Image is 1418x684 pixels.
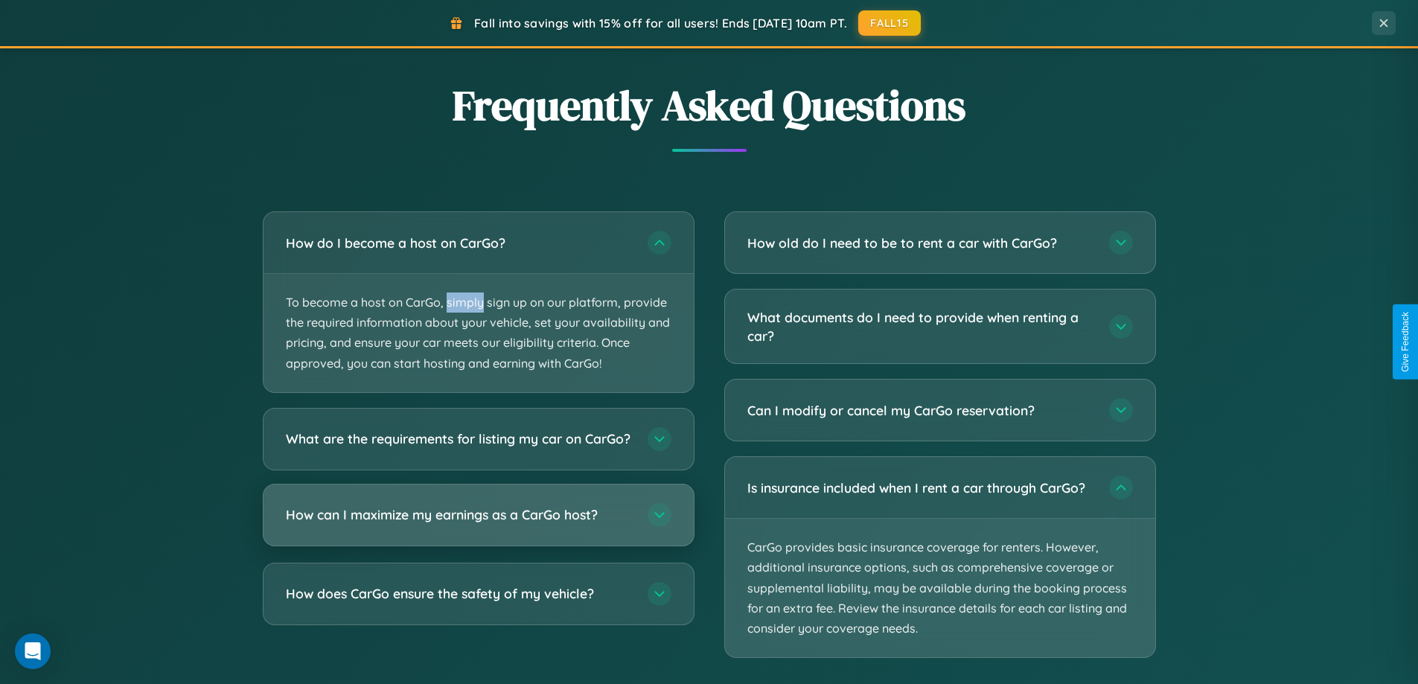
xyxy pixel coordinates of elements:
h3: What documents do I need to provide when renting a car? [747,308,1094,345]
p: CarGo provides basic insurance coverage for renters. However, additional insurance options, such ... [725,519,1155,657]
button: FALL15 [858,10,921,36]
h3: How old do I need to be to rent a car with CarGo? [747,234,1094,252]
h3: What are the requirements for listing my car on CarGo? [286,429,633,448]
div: Give Feedback [1400,312,1411,372]
div: Open Intercom Messenger [15,633,51,669]
span: Fall into savings with 15% off for all users! Ends [DATE] 10am PT. [474,16,847,31]
p: To become a host on CarGo, simply sign up on our platform, provide the required information about... [264,274,694,392]
h3: How do I become a host on CarGo? [286,234,633,252]
h3: Can I modify or cancel my CarGo reservation? [747,401,1094,420]
h3: How does CarGo ensure the safety of my vehicle? [286,584,633,603]
h3: Is insurance included when I rent a car through CarGo? [747,479,1094,497]
h3: How can I maximize my earnings as a CarGo host? [286,505,633,524]
h2: Frequently Asked Questions [263,77,1156,134]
